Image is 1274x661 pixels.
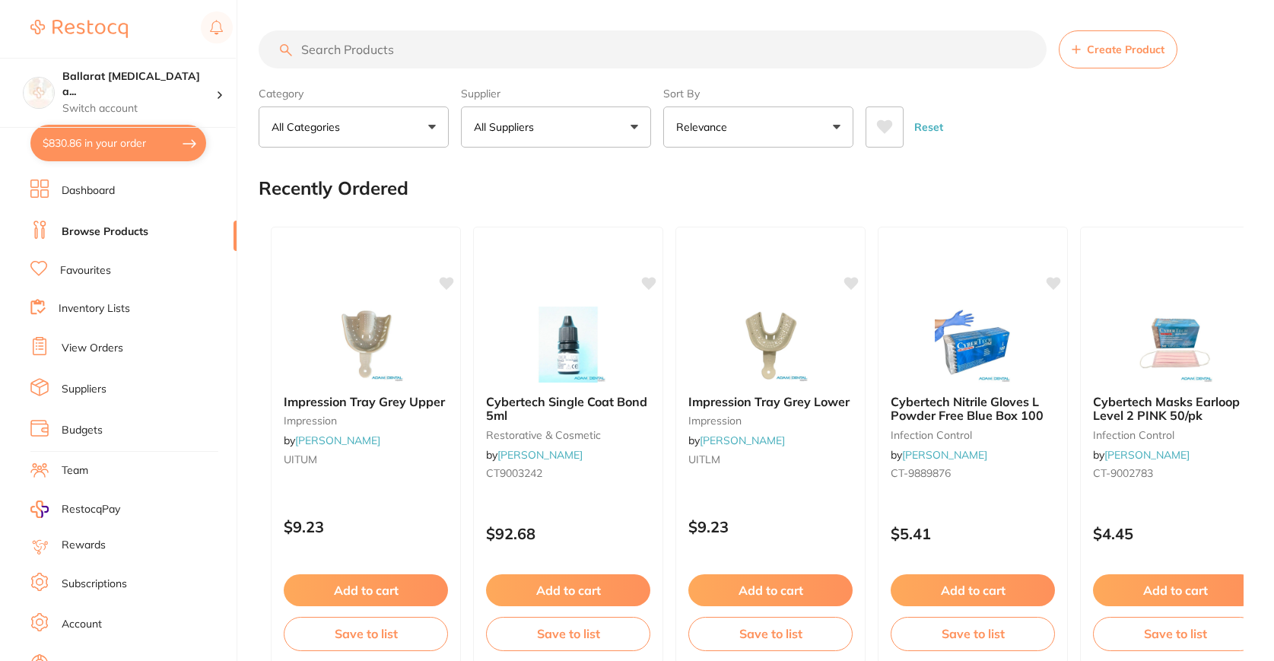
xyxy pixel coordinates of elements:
span: by [284,434,380,447]
button: Add to cart [1093,574,1257,606]
small: infection control [1093,429,1257,441]
span: RestocqPay [62,502,120,517]
input: Search Products [259,30,1047,68]
b: Cybertech Masks Earloop Level 2 PINK 50/pk [1093,395,1257,423]
button: All Categories [259,106,449,148]
button: Save to list [486,617,650,650]
img: Impression Tray Grey Upper [316,307,415,383]
p: Relevance [676,119,733,135]
button: Add to cart [688,574,853,606]
img: RestocqPay [30,501,49,518]
b: Cybertech Nitrile Gloves L Powder Free Blue Box 100 [891,395,1055,423]
a: RestocqPay [30,501,120,518]
button: Save to list [1093,617,1257,650]
button: Relevance [663,106,853,148]
a: [PERSON_NAME] [295,434,380,447]
a: [PERSON_NAME] [497,448,583,462]
img: Cybertech Nitrile Gloves L Powder Free Blue Box 100 [923,307,1022,383]
button: $830.86 in your order [30,125,206,161]
small: CT-9002783 [1093,467,1257,479]
b: Cybertech Single Coat Bond 5ml [486,395,650,423]
b: Impression Tray Grey Lower [688,395,853,408]
a: [PERSON_NAME] [902,448,987,462]
span: by [891,448,987,462]
a: [PERSON_NAME] [700,434,785,447]
label: Category [259,87,449,100]
button: Add to cart [284,574,448,606]
a: Suppliers [62,382,106,397]
a: Subscriptions [62,577,127,592]
h4: Ballarat Wisdom Tooth and Implant Centre [62,69,216,99]
p: $5.41 [891,525,1055,542]
a: Account [62,617,102,632]
p: $9.23 [688,518,853,535]
a: Restocq Logo [30,11,128,46]
small: impression [284,415,448,427]
img: Restocq Logo [30,20,128,38]
a: Browse Products [62,224,148,240]
button: Add to cart [486,574,650,606]
label: Supplier [461,87,651,100]
a: [PERSON_NAME] [1104,448,1190,462]
p: $4.45 [1093,525,1257,542]
a: Budgets [62,423,103,438]
img: Cybertech Single Coat Bond 5ml [519,307,618,383]
button: Save to list [688,617,853,650]
small: UITLM [688,453,853,466]
span: Create Product [1087,43,1164,56]
p: All Categories [272,119,346,135]
h2: Recently Ordered [259,178,408,199]
img: Ballarat Wisdom Tooth and Implant Centre [24,78,54,108]
button: All Suppliers [461,106,651,148]
span: by [486,448,583,462]
button: Create Product [1059,30,1177,68]
p: Switch account [62,101,216,116]
img: Cybertech Masks Earloop Level 2 PINK 50/pk [1126,307,1225,383]
small: CT9003242 [486,467,650,479]
button: Reset [910,106,948,148]
b: Impression Tray Grey Upper [284,395,448,408]
small: CT-9889876 [891,467,1055,479]
img: Impression Tray Grey Lower [721,307,820,383]
small: infection control [891,429,1055,441]
small: UITUM [284,453,448,466]
a: Inventory Lists [59,301,130,316]
p: $92.68 [486,525,650,542]
a: Dashboard [62,183,115,199]
a: Favourites [60,263,111,278]
p: $9.23 [284,518,448,535]
small: restorative & cosmetic [486,429,650,441]
button: Save to list [891,617,1055,650]
a: View Orders [62,341,123,356]
label: Sort By [663,87,853,100]
button: Save to list [284,617,448,650]
p: All Suppliers [474,119,540,135]
small: impression [688,415,853,427]
a: Rewards [62,538,106,553]
button: Add to cart [891,574,1055,606]
a: Team [62,463,88,478]
span: by [688,434,785,447]
span: by [1093,448,1190,462]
